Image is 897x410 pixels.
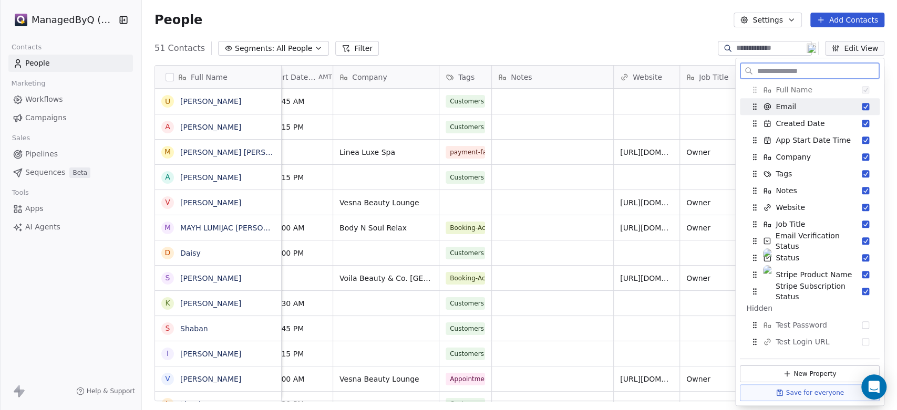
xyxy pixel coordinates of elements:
div: StripeStripe Subscription Status [740,283,880,300]
span: Owner [686,197,735,208]
span: Campaigns [25,112,66,123]
span: [DATE] 01:00 AM [242,374,326,384]
button: Filter [335,41,379,56]
span: Voila Beauty & Co. [GEOGRAPHIC_DATA] [339,273,432,283]
span: Notes [511,72,532,82]
img: Stripe.png [15,14,27,26]
span: Tags [458,72,475,82]
div: L [166,398,170,409]
div: Status [740,249,880,266]
a: Pipelines [8,145,133,163]
span: Tags [776,169,792,179]
a: Shaban [180,324,208,333]
div: App Start Date Time [740,132,880,149]
span: Customers Created [446,121,485,133]
span: App Start Date Time [253,72,316,82]
span: Beta [69,167,90,178]
a: Help & Support [76,387,135,395]
a: [PERSON_NAME] [180,350,241,358]
span: Sales [7,130,35,146]
span: Email [776,101,796,112]
div: V [165,197,170,208]
span: Stripe Product Name [776,269,852,280]
span: Linea Luxe Spa [339,147,432,157]
span: People [154,12,202,28]
a: [PERSON_NAME] [180,173,241,182]
span: Website [633,72,662,82]
button: Save for everyone [740,384,880,401]
span: Company [352,72,387,82]
a: People [8,55,133,72]
span: [DATE] 02:00 AM [242,223,326,233]
span: Segments: [235,43,274,54]
div: A [165,172,170,183]
span: Booking-Active ✅ [446,222,485,234]
div: grid [155,89,282,402]
div: Notes [740,182,880,199]
a: [URL][DOMAIN_NAME] [620,224,702,232]
a: Campaigns [8,109,133,127]
span: Notes [776,185,797,196]
a: [PERSON_NAME] [180,375,241,383]
div: Test Password [740,317,880,333]
span: ManagedByQ (FZE) [32,13,116,27]
span: payment-failed ⚠️ [446,146,485,159]
span: Sequences [25,167,65,178]
div: Company [740,149,880,165]
a: [URL][DOMAIN_NAME] [620,198,702,207]
span: Job Title [699,72,728,82]
span: Status [776,253,799,263]
span: Marketing [7,76,50,91]
span: Customers Created [446,322,485,335]
div: M [164,222,171,233]
div: Revenue Per Year [740,350,880,367]
button: ManagedByQ (FZE) [13,11,112,29]
span: Email Verification Status [776,230,862,251]
a: [URL][DOMAIN_NAME] [620,148,702,156]
span: Customers Created [446,95,485,108]
span: [DATE] 04:15 PM [242,349,326,359]
span: [DATE] 05:15 PM [242,172,326,183]
span: Customers Created [446,348,485,360]
span: Full Name [776,85,812,95]
button: Settings [734,13,801,27]
button: New Property [740,365,880,382]
span: Booking-Active ✅ [446,272,485,285]
div: D [165,247,171,258]
div: Open Intercom Messenger [861,374,886,400]
div: I [167,348,169,359]
span: Test Password [776,320,827,330]
a: [PERSON_NAME] [180,299,241,308]
img: 19.png [807,44,816,53]
span: Appointment Rescheduled [446,373,485,385]
div: S [166,323,170,334]
a: AI Agents [8,218,133,236]
div: Tags [439,66,491,88]
div: Hidden [746,303,873,313]
span: Stripe Subscription Status [776,281,862,302]
div: Email [740,98,880,115]
div: Created Date [740,115,880,132]
div: Test Login URL [740,333,880,350]
a: Apps [8,200,133,217]
span: Created Date [776,118,824,129]
span: Vesna Beauty Lounge [339,197,432,208]
span: AMT [318,73,332,81]
div: Job Title [680,66,741,88]
span: [DATE] 03:30 PM [242,399,326,409]
span: 51 Contacts [154,42,205,55]
span: Company [776,152,811,162]
span: Help & Support [87,387,135,395]
a: [URL][DOMAIN_NAME] [620,274,702,282]
button: Edit View [825,41,884,56]
a: [PERSON_NAME] [180,123,241,131]
img: Stripe [763,248,771,301]
div: Website [740,199,880,216]
span: Full Name [191,72,228,82]
span: Customers Created [446,171,485,184]
span: Workflows [25,94,63,105]
span: App Start Date Time [776,135,851,145]
a: Linorie [180,400,205,408]
span: Apps [25,203,44,214]
span: Owner [686,147,735,157]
